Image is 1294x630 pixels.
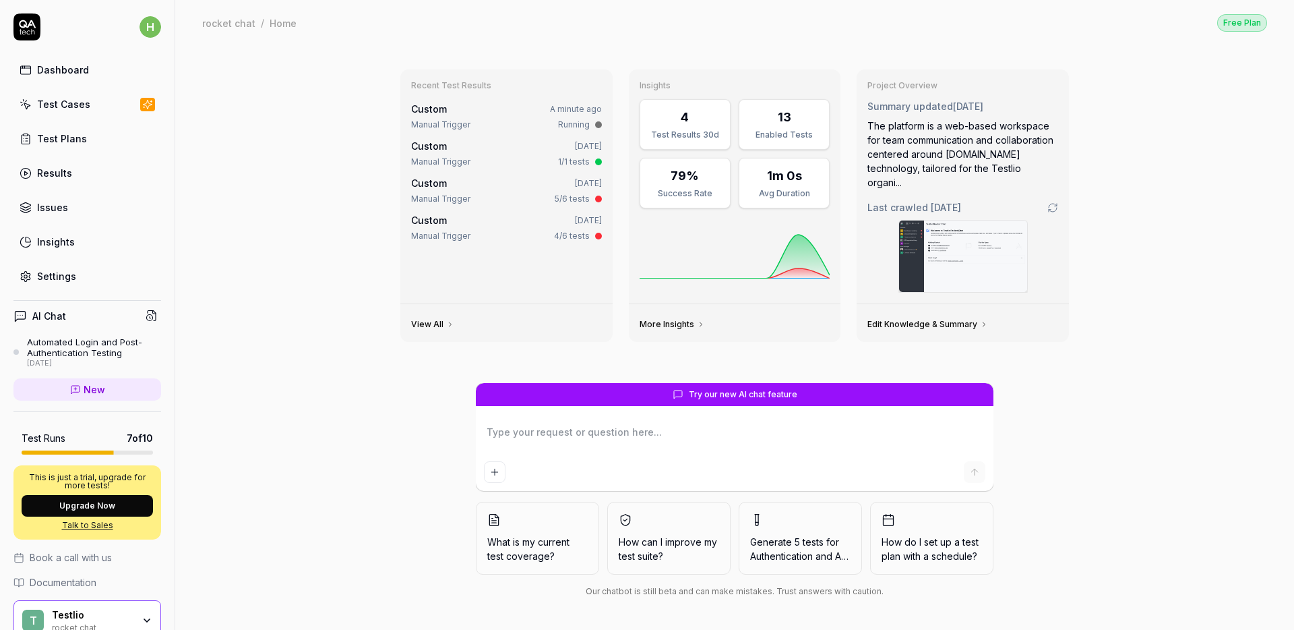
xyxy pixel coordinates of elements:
[22,432,65,445] h5: Test Runs
[411,103,447,115] span: Custom
[13,57,161,83] a: Dashboard
[411,319,454,330] a: View All
[13,160,161,186] a: Results
[476,502,599,575] button: What is my current test coverage?
[882,535,982,563] span: How do I set up a test plan with a schedule?
[84,382,105,397] span: New
[487,535,588,563] span: What is my current test coverage?
[767,167,802,185] div: 1m 0s
[411,214,447,226] span: Custom
[558,119,590,131] div: Running
[867,319,988,330] a: Edit Knowledge & Summary
[739,502,862,575] button: Generate 5 tests forAuthentication and Access
[575,141,602,151] time: [DATE]
[747,188,821,200] div: Avg Duration
[408,210,605,245] a: Custom[DATE]Manual Trigger4/6 tests
[648,188,722,200] div: Success Rate
[13,575,161,590] a: Documentation
[411,193,470,205] div: Manual Trigger
[13,91,161,117] a: Test Cases
[411,119,470,131] div: Manual Trigger
[953,101,983,112] time: [DATE]
[484,461,505,483] button: Add attachment
[411,177,447,189] span: Custom
[575,215,602,225] time: [DATE]
[554,230,590,242] div: 4/6 tests
[37,200,68,214] div: Issues
[408,99,605,134] a: CustomA minute agoManual TriggerRunning
[640,80,830,91] h3: Insights
[689,389,797,401] span: Try our new AI chat feature
[640,319,705,330] a: More Insights
[13,125,161,152] a: Test Plans
[22,519,153,532] a: Talk to Sales
[37,97,90,111] div: Test Cases
[931,202,961,213] time: [DATE]
[13,378,161,401] a: New
[140,13,161,40] button: h
[37,235,75,249] div: Insights
[1217,14,1267,32] div: Free Plan
[867,200,961,214] span: Last crawled
[778,108,791,126] div: 13
[867,101,953,112] span: Summary updated
[13,194,161,221] a: Issues
[747,129,821,141] div: Enabled Tests
[261,16,264,30] div: /
[411,230,470,242] div: Manual Trigger
[13,337,161,368] a: Automated Login and Post-Authentication Testing[DATE]
[27,359,161,368] div: [DATE]
[555,193,590,205] div: 5/6 tests
[37,166,72,180] div: Results
[408,136,605,171] a: Custom[DATE]Manual Trigger1/1 tests
[476,585,993,598] div: Our chatbot is still beta and can make mistakes. Trust answers with caution.
[575,178,602,188] time: [DATE]
[1047,202,1058,213] a: Go to crawling settings
[411,80,602,91] h3: Recent Test Results
[550,104,602,114] time: A minute ago
[127,431,153,445] span: 7 of 10
[27,337,161,359] div: Automated Login and Post-Authentication Testing
[37,132,87,146] div: Test Plans
[13,229,161,255] a: Insights
[30,550,112,565] span: Book a call with us
[22,495,153,517] button: Upgrade Now
[671,167,699,185] div: 79%
[32,309,66,323] h4: AI Chat
[411,140,447,152] span: Custom
[140,16,161,38] span: h
[870,502,993,575] button: How do I set up a test plan with a schedule?
[750,550,867,562] span: Authentication and Access
[1217,13,1267,32] button: Free Plan
[867,80,1058,91] h3: Project Overview
[37,269,76,283] div: Settings
[52,609,133,621] div: Testlio
[13,550,161,565] a: Book a call with us
[899,221,1027,292] img: Screenshot
[13,263,161,289] a: Settings
[619,535,719,563] span: How can I improve my test suite?
[30,575,96,590] span: Documentation
[558,156,590,168] div: 1/1 tests
[270,16,297,30] div: Home
[202,16,255,30] div: rocket chat
[648,129,722,141] div: Test Results 30d
[411,156,470,168] div: Manual Trigger
[681,108,689,126] div: 4
[867,119,1058,190] div: The platform is a web-based workspace for team communication and collaboration centered around [D...
[37,63,89,77] div: Dashboard
[408,173,605,208] a: Custom[DATE]Manual Trigger5/6 tests
[750,535,851,563] span: Generate 5 tests for
[607,502,731,575] button: How can I improve my test suite?
[22,474,153,490] p: This is just a trial, upgrade for more tests!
